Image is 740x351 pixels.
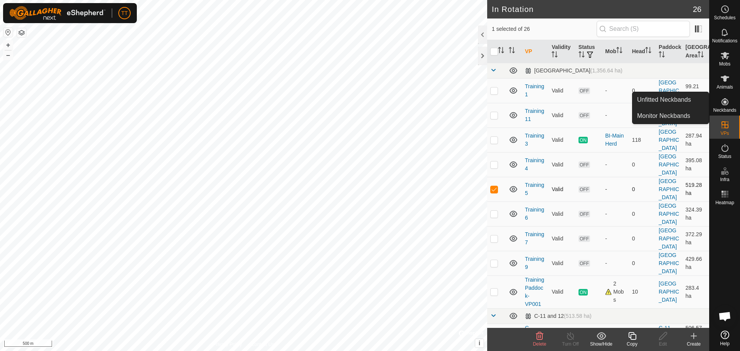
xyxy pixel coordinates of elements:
div: - [605,235,626,243]
a: Training 9 [525,256,544,270]
td: 0 [629,226,656,251]
td: 283.4 ha [683,275,709,308]
span: OFF [579,186,590,193]
th: Head [629,40,656,63]
td: 429.66 ha [683,251,709,275]
a: [GEOGRAPHIC_DATA] [659,153,679,176]
td: 0 [629,152,656,177]
div: - [605,111,626,119]
td: Valid [548,152,575,177]
a: Training 4 [525,157,544,171]
td: 287.94 ha [683,128,709,152]
a: Monitor Neckbands [632,108,709,124]
td: 324.39 ha [683,202,709,226]
span: Heatmap [715,200,734,205]
td: 10 [629,275,656,308]
span: VPs [720,131,729,136]
td: Valid [548,202,575,226]
button: Map Layers [17,28,26,37]
p-sorticon: Activate to sort [659,52,665,59]
td: 99.21 ha [683,78,709,103]
a: Training 3 [525,133,544,147]
div: Copy [617,341,647,348]
p-sorticon: Activate to sort [645,48,651,54]
div: 2 Mobs [605,280,626,304]
span: Infra [720,177,729,182]
button: + [3,40,13,50]
span: 26 [693,3,701,15]
td: 0 [629,202,656,226]
p-sorticon: Activate to sort [552,52,558,59]
td: Valid [548,103,575,128]
a: [GEOGRAPHIC_DATA] [659,79,679,102]
button: i [475,339,484,348]
span: OFF [579,87,590,94]
a: Unfitted Neckbands [632,92,709,107]
span: Animals [716,85,733,89]
td: 0 [629,251,656,275]
div: C-11 and 12 [525,313,592,319]
a: Training 11 [525,108,544,122]
a: [GEOGRAPHIC_DATA] [659,129,679,151]
div: Create [678,341,709,348]
td: Valid [548,275,575,308]
p-sorticon: Activate to sort [616,48,622,54]
p-sorticon: Activate to sort [498,48,504,54]
th: [GEOGRAPHIC_DATA] Area [683,40,709,63]
span: OFF [579,161,590,168]
div: - [605,185,626,193]
th: VP [522,40,548,63]
td: 0 [629,103,656,128]
span: Help [720,341,730,346]
td: 395.08 ha [683,152,709,177]
span: ON [579,137,588,143]
div: Show/Hide [586,341,617,348]
a: Contact Us [251,341,274,348]
span: Status [718,154,731,159]
a: [GEOGRAPHIC_DATA] [659,203,679,225]
span: OFF [579,112,590,119]
a: Training 5 [525,182,544,196]
span: i [479,340,480,346]
div: - [605,161,626,169]
a: Training 7 [525,231,544,245]
button: Reset Map [3,28,13,37]
th: Validity [548,40,575,63]
a: Training 1 [525,83,544,97]
td: 372.29 ha [683,226,709,251]
a: Training 6 [525,207,544,221]
div: Open chat [713,305,737,328]
a: [GEOGRAPHIC_DATA] [659,178,679,200]
th: Status [575,40,602,63]
a: Privacy Policy [213,341,242,348]
a: [GEOGRAPHIC_DATA] [659,252,679,274]
td: 519.28 ha [683,177,709,202]
div: - [605,259,626,267]
a: Help [710,327,740,349]
div: BI-Main Herd [605,132,626,148]
h2: In Rotation [492,5,693,14]
img: Gallagher Logo [9,6,106,20]
span: (513.58 ha) [564,313,592,319]
a: [GEOGRAPHIC_DATA] [659,104,679,126]
button: – [3,50,13,60]
div: Turn Off [555,341,586,348]
span: OFF [579,260,590,267]
th: Paddock [656,40,682,63]
td: Valid [548,226,575,251]
div: - [605,210,626,218]
span: Neckbands [713,108,736,113]
td: 118 [629,128,656,152]
div: [GEOGRAPHIC_DATA] [525,67,622,74]
td: Valid [548,251,575,275]
a: Training Paddock-VP001 [525,277,544,307]
p-sorticon: Activate to sort [698,52,704,59]
td: 0 [629,78,656,103]
span: 1 selected of 26 [492,25,597,33]
td: 506.57 ha [683,324,709,340]
p-sorticon: Activate to sort [579,52,585,59]
td: Valid [548,324,575,340]
span: Schedules [714,15,735,20]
